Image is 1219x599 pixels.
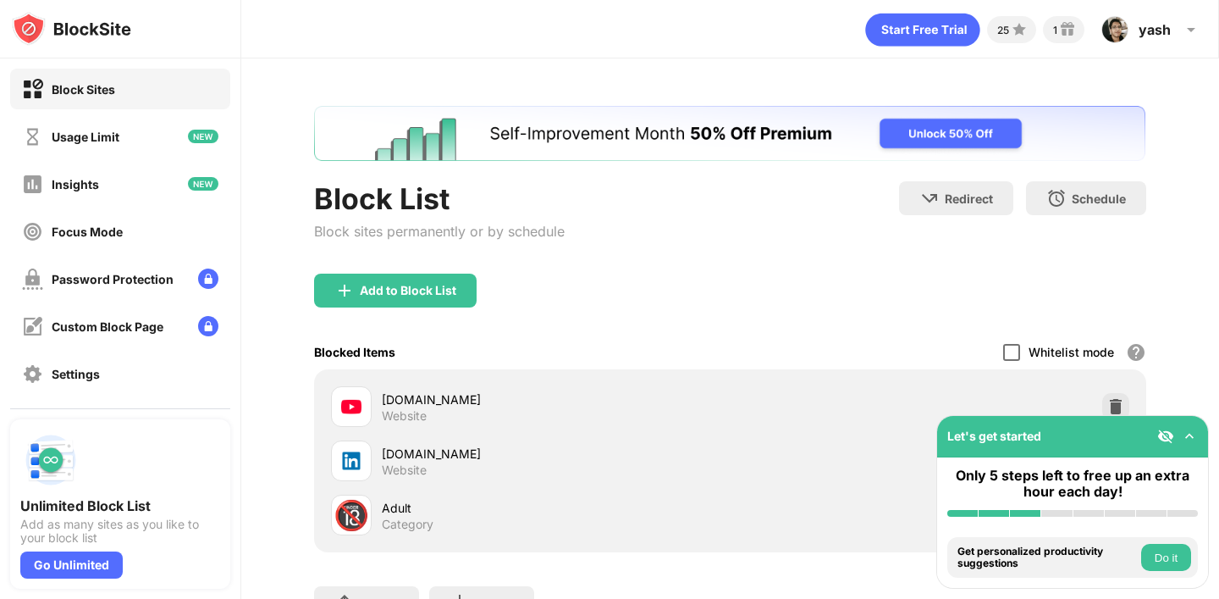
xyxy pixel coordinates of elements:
img: settings-off.svg [22,363,43,385]
div: [DOMAIN_NAME] [382,445,730,463]
div: Website [382,463,427,478]
div: Custom Block Page [52,319,163,334]
div: 25 [997,24,1009,36]
img: lock-menu.svg [198,316,218,336]
div: Insights [52,177,99,191]
div: Website [382,408,427,424]
div: Block sites permanently or by schedule [314,223,565,240]
div: animation [865,13,980,47]
img: favicons [341,451,361,471]
div: Focus Mode [52,225,123,239]
div: Go Unlimited [20,552,123,579]
div: Blocked Items [314,345,395,359]
img: time-usage-off.svg [22,126,43,147]
div: Redirect [945,191,993,206]
img: push-block-list.svg [20,430,81,491]
img: reward-small.svg [1057,19,1078,40]
div: Unlimited Block List [20,497,220,514]
div: [DOMAIN_NAME] [382,391,730,408]
img: lock-menu.svg [198,269,218,289]
div: Password Protection [52,272,174,286]
img: focus-off.svg [22,221,43,242]
img: new-icon.svg [188,177,218,191]
div: 🔞 [334,498,369,533]
div: Whitelist mode [1029,345,1114,359]
img: password-protection-off.svg [22,269,43,290]
div: Category [382,517,433,532]
img: ACg8ocJjxUJnx64Cy4bQBsFpsvwB-eqNDWRyURMwHdqI_NJFrU-nxjiP=s96-c [1101,16,1128,43]
div: Add to Block List [360,284,456,297]
div: yash [1139,21,1171,38]
img: favicons [341,397,361,417]
img: new-icon.svg [188,130,218,143]
div: Usage Limit [52,130,119,144]
img: points-small.svg [1009,19,1029,40]
img: insights-off.svg [22,174,43,195]
div: Schedule [1072,191,1126,206]
div: Add as many sites as you like to your block list [20,518,220,545]
img: block-on.svg [22,79,43,100]
div: Block List [314,181,565,216]
div: 1 [1053,24,1057,36]
div: Settings [52,367,100,381]
img: omni-setup-toggle.svg [1181,428,1198,445]
div: Only 5 steps left to free up an extra hour each day! [947,468,1198,500]
img: eye-not-visible.svg [1157,428,1174,445]
img: customize-block-page-off.svg [22,316,43,337]
button: Do it [1141,544,1191,571]
div: Block Sites [52,82,115,97]
div: Let's get started [947,429,1041,443]
img: logo-blocksite.svg [12,12,131,46]
div: Get personalized productivity suggestions [957,546,1137,570]
iframe: Banner [314,106,1145,161]
div: Adult [382,499,730,517]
